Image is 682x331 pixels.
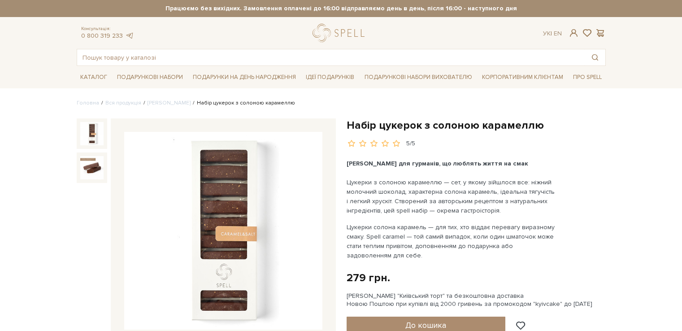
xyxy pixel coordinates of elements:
div: Ук [543,30,562,38]
button: Пошук товару у каталозі [585,49,605,65]
a: Каталог [77,70,111,84]
img: Набір цукерок з солоною карамеллю [124,132,322,330]
span: [PERSON_NAME] для гурманів, що люблять життя на смак [347,160,528,167]
a: Подарункові набори вихователю [361,70,476,85]
span: | [551,30,552,37]
span: До кошика [405,320,446,330]
a: En [554,30,562,37]
input: Пошук товару у каталозі [77,49,585,65]
img: Набір цукерок з солоною карамеллю [80,156,104,179]
a: Подарунки на День народження [189,70,300,84]
a: Ідеї подарунків [302,70,358,84]
span: Цукерки з солоною карамеллю — сет, у якому зійшлося все: ніжний молочний шоколад, характерна соло... [347,179,556,214]
img: Набір цукерок з солоною карамеллю [80,122,104,145]
a: Вся продукція [105,100,141,106]
a: Подарункові набори [113,70,187,84]
a: [PERSON_NAME] [148,100,191,106]
span: Консультація: [81,26,134,32]
div: [PERSON_NAME] "Київський торт" та безкоштовна доставка Новою Поштою при купівлі від 2000 гривень ... [347,292,606,308]
div: 5/5 [406,139,415,148]
span: Цукерки солона карамель — для тих, хто віддає перевагу виразному смаку. Spell caramel — той самий... [347,223,556,259]
a: logo [313,24,369,42]
a: Корпоративним клієнтам [478,70,567,85]
a: 0 800 319 233 [81,32,123,39]
a: Про Spell [569,70,605,84]
div: 279 грн. [347,271,390,285]
li: Набір цукерок з солоною карамеллю [191,99,295,107]
strong: Працюємо без вихідних. Замовлення оплачені до 16:00 відправляємо день в день, після 16:00 - насту... [77,4,606,13]
a: telegram [125,32,134,39]
h1: Набір цукерок з солоною карамеллю [347,118,606,132]
a: Головна [77,100,99,106]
